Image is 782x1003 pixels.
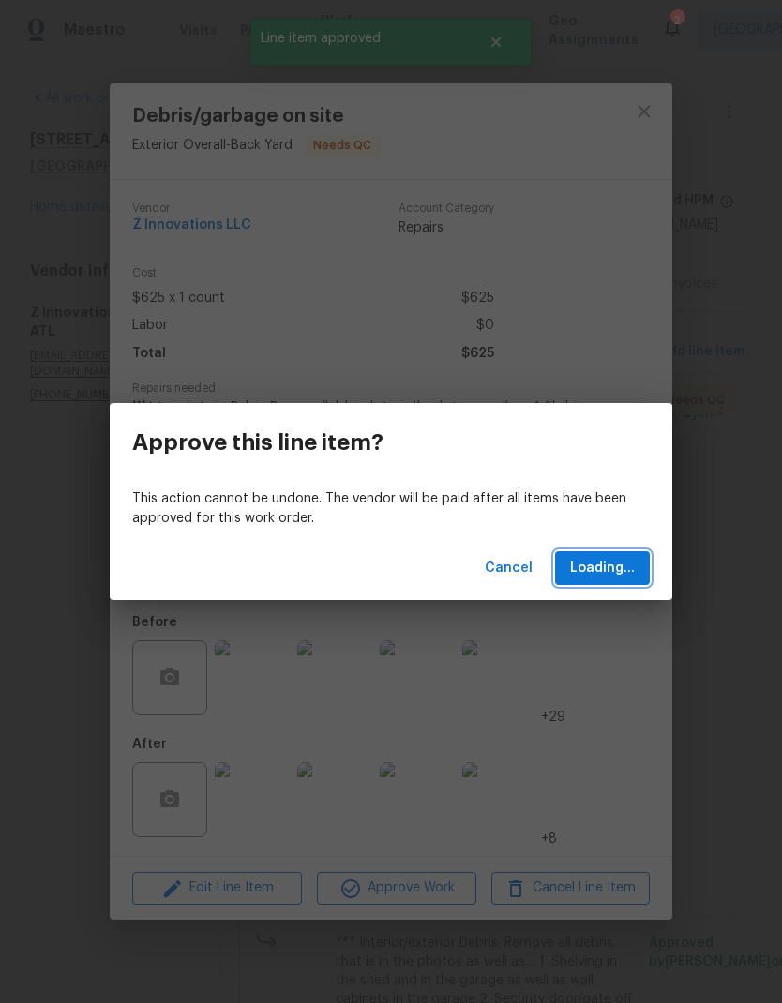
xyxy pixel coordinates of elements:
[555,551,650,586] button: Loading...
[570,557,635,580] span: Loading...
[132,489,650,529] p: This action cannot be undone. The vendor will be paid after all items have been approved for this...
[477,551,540,586] button: Cancel
[485,557,533,580] span: Cancel
[132,429,383,456] h3: Approve this line item?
